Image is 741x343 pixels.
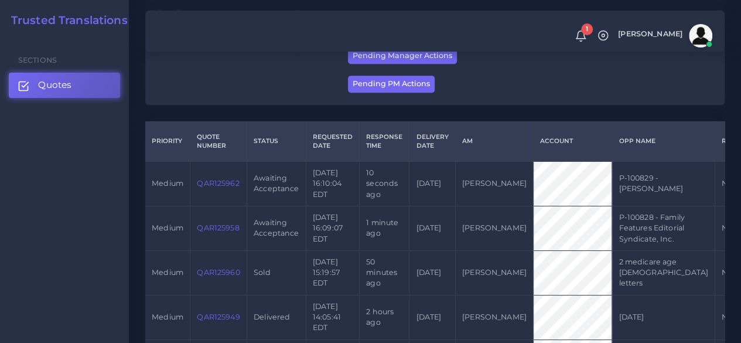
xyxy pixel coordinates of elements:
[18,56,57,64] span: Sections
[197,268,240,277] a: QAR125960
[571,30,591,42] a: 1
[409,121,455,161] th: Delivery Date
[38,79,71,91] span: Quotes
[306,250,359,295] td: [DATE] 15:19:57 EDT
[455,295,533,339] td: [PERSON_NAME]
[197,223,239,232] a: QAR125958
[197,179,239,188] a: QAR125962
[455,121,533,161] th: AM
[612,250,715,295] td: 2 medicare age [DEMOGRAPHIC_DATA] letters
[348,76,435,93] button: Pending PM Actions
[612,206,715,250] td: P-100828 - Family Features Editorial Syndicate, Inc.
[247,121,306,161] th: Status
[409,250,455,295] td: [DATE]
[306,161,359,206] td: [DATE] 16:10:04 EDT
[455,206,533,250] td: [PERSON_NAME]
[145,121,190,161] th: Priority
[3,14,128,28] a: Trusted Translations
[152,179,183,188] span: medium
[360,121,409,161] th: Response Time
[247,206,306,250] td: Awaiting Acceptance
[360,161,409,206] td: 10 seconds ago
[306,206,359,250] td: [DATE] 16:09:07 EDT
[247,161,306,206] td: Awaiting Acceptance
[9,73,120,97] a: Quotes
[612,161,715,206] td: P-100829 - [PERSON_NAME]
[190,121,247,161] th: Quote Number
[409,206,455,250] td: [DATE]
[152,223,183,232] span: medium
[581,23,593,35] span: 1
[360,250,409,295] td: 50 minutes ago
[152,313,183,321] span: medium
[360,295,409,339] td: 2 hours ago
[197,313,240,321] a: QAR125949
[409,161,455,206] td: [DATE]
[152,268,183,277] span: medium
[360,206,409,250] td: 1 minute ago
[618,30,682,38] span: [PERSON_NAME]
[409,295,455,339] td: [DATE]
[455,250,533,295] td: [PERSON_NAME]
[533,121,612,161] th: Account
[247,250,306,295] td: Sold
[612,121,715,161] th: Opp Name
[689,24,712,47] img: avatar
[612,295,715,339] td: [DATE]
[247,295,306,339] td: Delivered
[306,121,359,161] th: Requested Date
[455,161,533,206] td: [PERSON_NAME]
[306,295,359,339] td: [DATE] 14:05:41 EDT
[612,24,716,47] a: [PERSON_NAME]avatar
